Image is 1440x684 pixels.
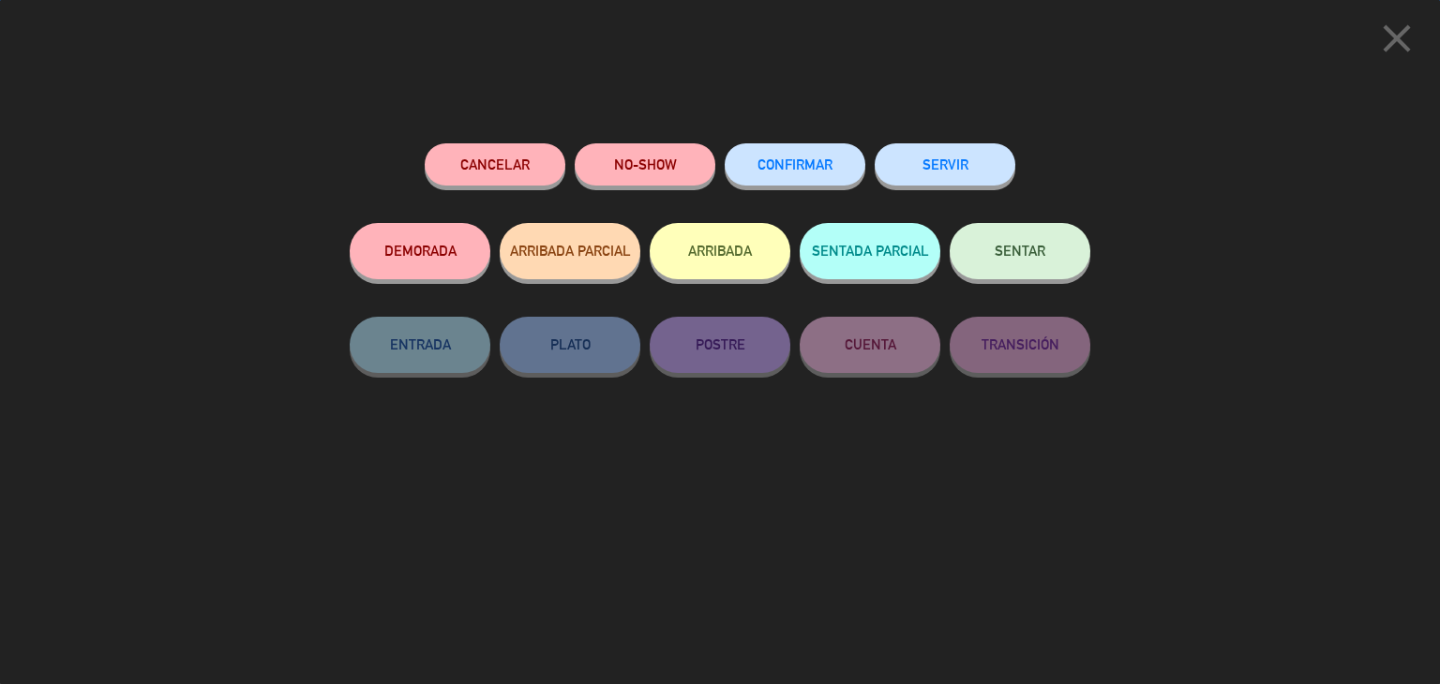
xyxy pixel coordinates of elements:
button: SENTADA PARCIAL [800,223,940,279]
button: ARRIBADA PARCIAL [500,223,640,279]
button: SERVIR [875,143,1015,186]
button: PLATO [500,317,640,373]
span: ARRIBADA PARCIAL [510,243,631,259]
button: Cancelar [425,143,565,186]
button: DEMORADA [350,223,490,279]
span: CONFIRMAR [757,156,832,172]
button: NO-SHOW [575,143,715,186]
button: POSTRE [650,317,790,373]
span: SENTAR [995,243,1045,259]
button: ENTRADA [350,317,490,373]
button: TRANSICIÓN [950,317,1090,373]
button: ARRIBADA [650,223,790,279]
button: close [1368,14,1426,69]
button: SENTAR [950,223,1090,279]
i: close [1373,15,1420,62]
button: CONFIRMAR [725,143,865,186]
button: CUENTA [800,317,940,373]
